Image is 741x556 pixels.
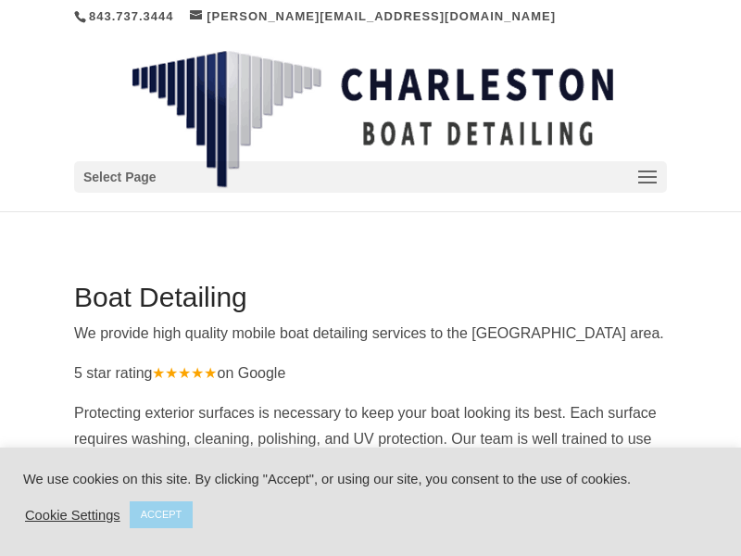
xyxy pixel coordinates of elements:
[132,50,613,189] img: Charleston Boat Detailing
[89,9,174,23] a: 843.737.3444
[25,507,120,524] a: Cookie Settings
[152,365,217,381] span: ★★★★★
[74,365,217,381] span: 5 star rating
[83,167,157,188] span: Select Page
[74,321,667,360] p: We provide high quality mobile boat detailing services to the [GEOGRAPHIC_DATA] area.
[217,365,285,381] span: on Google
[23,471,718,487] div: We use cookies on this site. By clicking "Accept", or using our site, you consent to the use of c...
[130,501,194,528] a: ACCEPT
[74,284,667,321] h1: Boat Detailing
[190,9,556,23] a: [PERSON_NAME][EMAIL_ADDRESS][DOMAIN_NAME]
